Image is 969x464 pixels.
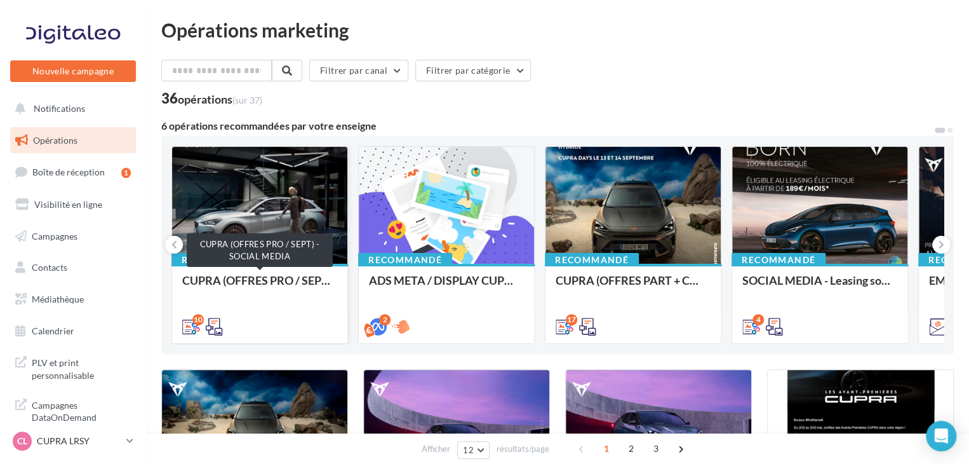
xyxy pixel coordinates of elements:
a: Campagnes DataOnDemand [8,392,138,429]
a: Contacts [8,254,138,281]
span: 12 [463,445,474,455]
div: opérations [178,93,262,105]
span: (sur 37) [232,95,262,106]
div: Recommandé [545,253,639,267]
div: 4 [752,314,764,325]
div: CUPRA (OFFRES PRO / SEPT) - SOCIAL MEDIA [182,274,337,299]
a: CL CUPRA LRSY [10,429,136,453]
div: CUPRA (OFFRES PRO / SEPT) - SOCIAL MEDIA [187,233,333,267]
a: Médiathèque [8,286,138,313]
button: Filtrer par canal [309,60,408,81]
div: 36 [161,92,262,106]
span: 2 [621,439,641,459]
span: Notifications [34,103,85,114]
a: Visibilité en ligne [8,191,138,218]
div: Opérations marketing [161,20,954,39]
div: ADS META / DISPLAY CUPRA DAYS [DATE] [369,274,524,299]
a: Boîte de réception1 [8,158,138,186]
button: Nouvelle campagne [10,60,136,82]
p: CUPRA LRSY [37,435,121,447]
div: SOCIAL MEDIA - Leasing social électrique - CUPRA Born [742,274,897,299]
button: Notifications [8,95,133,122]
span: Campagnes [32,230,77,241]
button: Filtrer par catégorie [415,60,531,81]
div: 1 [121,168,131,178]
div: Recommandé [171,253,265,267]
span: 1 [596,439,617,459]
div: Recommandé [358,253,452,267]
span: 3 [646,439,666,459]
div: 2 [379,314,391,325]
span: Contacts [32,262,67,273]
span: Calendrier [32,325,74,336]
a: Calendrier [8,318,138,345]
span: PLV et print personnalisable [32,354,131,381]
button: 12 [457,441,490,459]
a: PLV et print personnalisable [8,349,138,386]
span: Campagnes DataOnDemand [32,397,131,424]
span: Afficher [422,443,450,455]
span: Visibilité en ligne [34,199,102,210]
div: CUPRA (OFFRES PART + CUPRA DAYS / SEPT) - SOCIAL MEDIA [556,274,711,299]
span: Médiathèque [32,294,84,304]
span: Boîte de réception [32,167,105,177]
div: 6 opérations recommandées par votre enseigne [161,121,933,131]
span: résultats/page [497,443,549,455]
div: Open Intercom Messenger [926,421,956,451]
a: Opérations [8,127,138,154]
a: Campagnes [8,223,138,250]
span: CL [17,435,27,447]
div: 17 [566,314,577,325]
span: Opérations [33,135,77,146]
div: Recommandé [732,253,825,267]
div: 10 [192,314,204,325]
